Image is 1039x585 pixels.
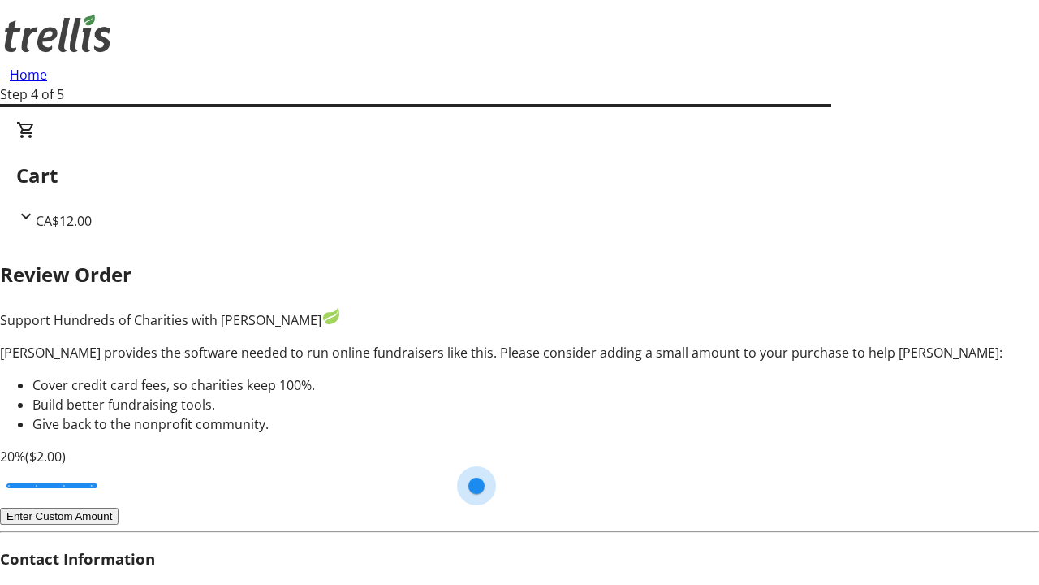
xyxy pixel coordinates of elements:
[16,120,1023,231] div: CartCA$12.00
[32,375,1039,395] li: Cover credit card fees, so charities keep 100%.
[32,414,1039,434] li: Give back to the nonprofit community.
[32,395,1039,414] li: Build better fundraising tools.
[36,212,92,230] span: CA$12.00
[16,161,1023,190] h2: Cart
